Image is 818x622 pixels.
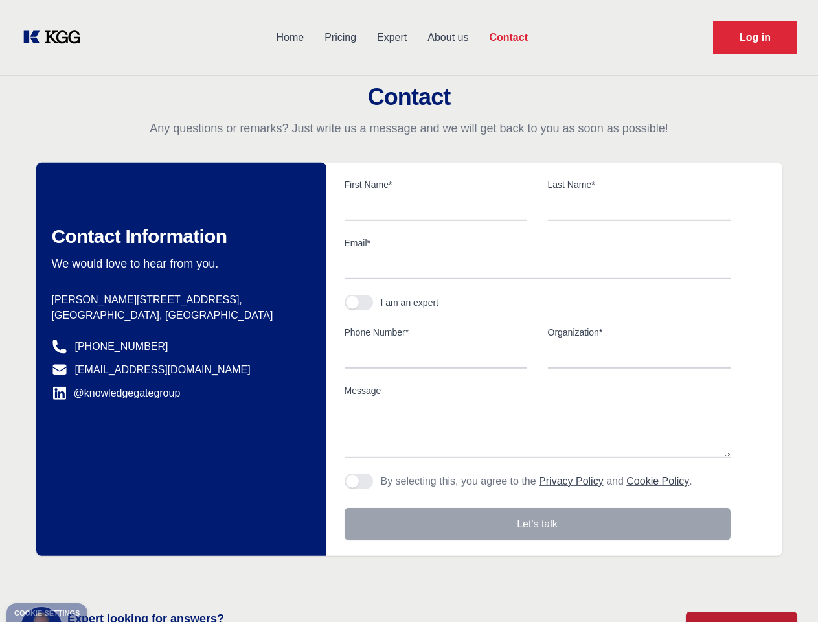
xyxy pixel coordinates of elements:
p: We would love to hear from you. [52,256,306,271]
label: Message [345,384,731,397]
a: [PHONE_NUMBER] [75,339,168,354]
a: Contact [479,21,538,54]
a: Privacy Policy [539,476,604,487]
a: About us [417,21,479,54]
a: Request Demo [713,21,797,54]
iframe: Chat Widget [753,560,818,622]
label: Last Name* [548,178,731,191]
a: Home [266,21,314,54]
label: First Name* [345,178,527,191]
a: @knowledgegategroup [52,386,181,401]
p: [GEOGRAPHIC_DATA], [GEOGRAPHIC_DATA] [52,308,306,323]
p: Any questions or remarks? Just write us a message and we will get back to you as soon as possible! [16,121,802,136]
button: Let's talk [345,508,731,540]
h2: Contact [16,84,802,110]
div: I am an expert [381,296,439,309]
label: Email* [345,236,731,249]
h2: Contact Information [52,225,306,248]
p: By selecting this, you agree to the and . [381,474,692,489]
p: [PERSON_NAME][STREET_ADDRESS], [52,292,306,308]
label: Phone Number* [345,326,527,339]
div: Cookie settings [14,610,80,617]
a: [EMAIL_ADDRESS][DOMAIN_NAME] [75,362,251,378]
a: Pricing [314,21,367,54]
a: Expert [367,21,417,54]
label: Organization* [548,326,731,339]
a: KOL Knowledge Platform: Talk to Key External Experts (KEE) [21,27,91,48]
a: Cookie Policy [626,476,689,487]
